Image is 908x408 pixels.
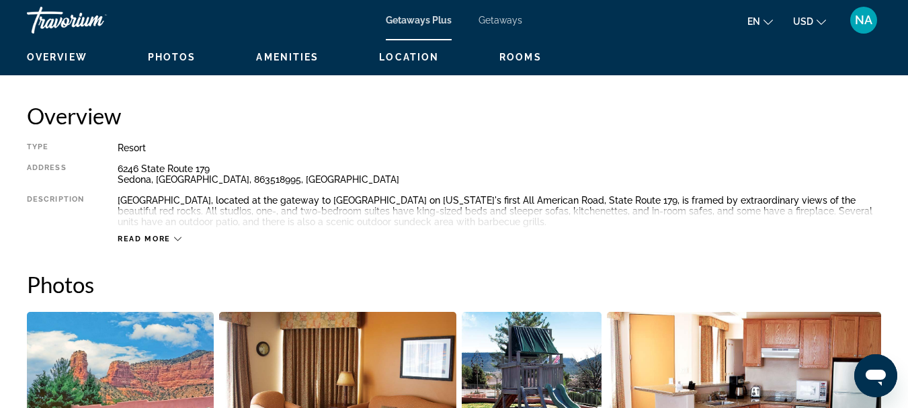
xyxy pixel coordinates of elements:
span: Read more [118,235,171,243]
button: Read more [118,234,181,244]
button: Overview [27,51,87,63]
button: Change currency [793,11,826,31]
h2: Overview [27,102,881,129]
span: Rooms [499,52,542,63]
span: Amenities [256,52,319,63]
a: Getaways [479,15,522,26]
div: Address [27,163,84,185]
span: Overview [27,52,87,63]
button: Amenities [256,51,319,63]
div: 6246 State Route 179 Sedona, [GEOGRAPHIC_DATA], 863518995, [GEOGRAPHIC_DATA] [118,163,881,185]
h2: Photos [27,271,881,298]
span: en [747,16,760,27]
div: Resort [118,142,881,153]
span: NA [855,13,872,27]
div: [GEOGRAPHIC_DATA], located at the gateway to [GEOGRAPHIC_DATA] on [US_STATE]'s first All American... [118,195,881,227]
button: Location [379,51,439,63]
a: Getaways Plus [386,15,452,26]
span: Location [379,52,439,63]
button: Photos [148,51,196,63]
span: Photos [148,52,196,63]
button: Rooms [499,51,542,63]
div: Description [27,195,84,227]
span: USD [793,16,813,27]
a: Travorium [27,3,161,38]
button: Change language [747,11,773,31]
button: User Menu [846,6,881,34]
iframe: Button to launch messaging window [854,354,897,397]
div: Type [27,142,84,153]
